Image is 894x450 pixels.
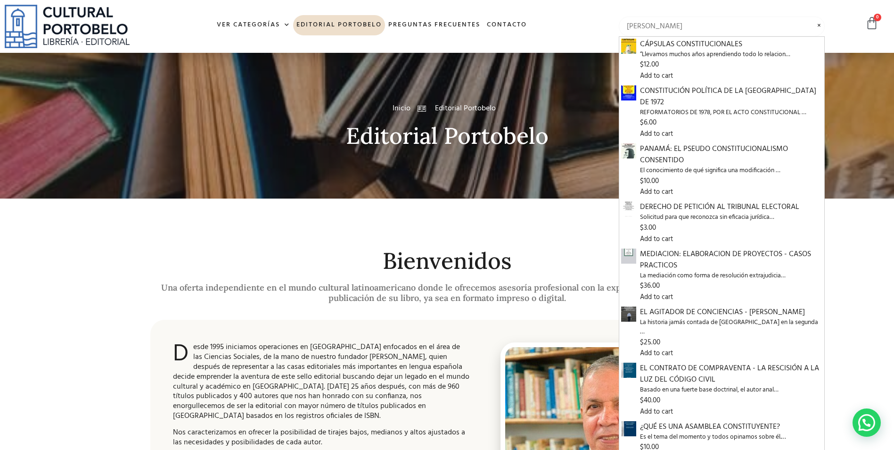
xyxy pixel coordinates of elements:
bdi: 12.00 [640,59,659,70]
span: $ [640,395,644,406]
a: EL AGITADOR DE CONCIENCIAS - [PERSON_NAME]La historia jamás contada de [GEOGRAPHIC_DATA] en la se... [640,307,822,348]
a: Contacto [484,15,530,35]
a: Add to cart: “PANAMÁ: EL PSEUDO CONSTITUCIONALISMO CONSENTIDO” [640,187,673,198]
a: Add to cart: “MEDIACION: ELABORACION DE PROYECTOS - CASOS PRACTICOS” [640,292,673,303]
a: Add to cart: “CÁPSULAS CONSTITUCIONALES” [640,71,673,82]
a: CÁPSULAS CONSTITUCIONALES“Llevamos muchos años aprendiendo todo lo relacion…$12.00 [640,39,822,70]
span: DERECHO DE PETICIÓN AL TRIBUNAL ELECTORAL [640,201,822,213]
img: PORTADA PSEUDO_Mesa de trabajo 1 [621,143,636,158]
span: Solicitud para que reconozca sin eficacia jurídica… [640,213,822,222]
span: $ [640,175,644,187]
a: EL AGITADOR DE CONCIENCIAS - MIGUEL ANTONIO BERNAL VILLALAZ [621,308,636,320]
img: Screen_Shot_2019-08-16_at_11.13.49_AM-2.png [621,307,636,322]
a: CÁPSULAS CONSTITUCIONALES [621,40,636,52]
a: Editorial Portobelo [293,15,385,35]
span: CONSTITUCIÓN POLÍTICA DE LA [GEOGRAPHIC_DATA] DE 1972 [640,85,822,108]
p: Nos caracterizamos en ofrecer la posibilidad de tirajes bajos, medianos y altos ajustados a las n... [173,428,470,448]
span: Es el tema del momento y todos opinamos sobre él.… [640,433,822,442]
span: Limpiar [813,20,825,21]
img: asamblea.jpg [621,421,636,436]
span: EL CONTRATO DE COMPRAVENTA - LA RESCISIÓN A LA LUZ DEL CÓDIGO CIVIL [640,363,822,385]
a: PANAMÁ: EL PSEUDO CONSTITUCIONALISMO CONSENTIDO [621,145,636,157]
img: contrato_de_compra_y_venta-2.png [621,363,636,378]
span: REFORMATORIOS DE 1978, POR EL ACTO CONSTITUCIONAL … [640,108,822,117]
span: La mediación como forma de resolución extrajudicia… [640,271,822,281]
img: 503-1.png [621,201,636,217]
span: MEDIACION: ELABORACION DE PROYECTOS - CASOS PRACTICOS [640,249,822,271]
bdi: 36.00 [640,280,660,292]
a: Add to cart: “EL AGITADOR DE CONCIENCIAS - MIGUEL ANTONIO BERNAL VILLALAZ” [640,348,673,359]
a: Add to cart: “EL CONTRATO DE COMPRAVENTA - LA RESCISIÓN A LA LUZ DEL CÓDIGO CIVIL” [640,407,673,417]
p: esde 1995 iniciamos operaciones en [GEOGRAPHIC_DATA] enfocados en el área de las Ciencias Sociale... [173,342,470,421]
a: Ver Categorías [213,15,293,35]
a: EL CONTRATO DE COMPRAVENTA - LA RESCISIÓN A LA LUZ DEL CÓDIGO CIVIL [621,364,636,376]
span: ¿QUÉ ES UNA ASAMBLEA CONSTITUYENTE? [640,421,822,433]
a: CONSTITUCIÓN POLÍTICA DE LA REPÚBLICA DE PANAMÁ DE 1972 [621,87,636,99]
img: Captura de pantalla 2025-07-16 103503 [621,39,636,54]
a: DERECHO DE PETICIÓN AL TRIBUNAL ELECTORALSolicitud para que reconozca sin eficacia jurídica…$3.00 [640,201,822,233]
bdi: 6.00 [640,117,656,128]
span: El conocimiento de qué significa una modificación … [640,166,822,175]
span: PANAMÁ: EL PSEUDO CONSTITUCIONALISMO CONSENTIDO [640,143,822,166]
span: Basado en una fuerte base doctrinal, el autor anal… [640,385,822,395]
span: $ [640,117,644,128]
a: PANAMÁ: EL PSEUDO CONSTITUCIONALISMO CONSENTIDOEl conocimiento de qué significa una modificación ... [640,143,822,186]
h2: Una oferta independiente en el mundo cultural latinoamericano donde le ofrecemos asesoría profesi... [150,283,744,303]
span: CÁPSULAS CONSTITUCIONALES [640,39,822,50]
a: CONSTITUCIÓN POLÍTICA DE LA [GEOGRAPHIC_DATA] DE 1972REFORMATORIOS DE 1978, POR EL ACTO CONSTITUC... [640,85,822,128]
span: $ [640,280,644,292]
span: EL AGITADOR DE CONCIENCIAS - [PERSON_NAME] [640,307,822,318]
a: MEDIACION: ELABORACION DE PROYECTOS - CASOS PRACTICOS [621,250,636,262]
img: mediacion_elabo-2.jpg [621,249,636,264]
a: 0 [865,17,878,30]
img: PORTADA constitucion final cuvas_Mesa de trabajo 1 [621,85,636,100]
bdi: 25.00 [640,337,660,348]
input: Búsqueda [619,17,825,36]
a: Add to cart: “DERECHO DE PETICIÓN AL TRIBUNAL ELECTORAL” [640,234,673,245]
span: Editorial Portobelo [433,103,496,114]
a: EL CONTRATO DE COMPRAVENTA - LA RESCISIÓN A LA LUZ DEL CÓDIGO CIVILBasado en una fuerte base doct... [640,363,822,406]
a: Add to cart: “CONSTITUCIÓN POLÍTICA DE LA REPÚBLICA DE PANAMÁ DE 1972” [640,129,673,140]
a: Inicio [393,103,410,114]
span: “Llevamos muchos años aprendiendo todo lo relacion… [640,50,822,59]
span: $ [640,59,644,70]
span: $ [640,337,644,348]
h2: Editorial Portobelo [150,124,744,149]
a: Preguntas frecuentes [385,15,484,35]
bdi: 40.00 [640,395,660,406]
a: MEDIACION: ELABORACION DE PROYECTOS - CASOS PRACTICOSLa mediación como forma de resolución extraj... [640,249,822,292]
h2: Bienvenidos [150,249,744,274]
span: D [173,342,189,366]
span: $ [640,222,644,233]
bdi: 3.00 [640,222,656,233]
a: DERECHO DE PETICIÓN AL TRIBUNAL ELECTORAL [621,203,636,215]
span: 0 [874,14,881,21]
a: ¿QUÉ ES UNA ASAMBLEA CONSTITUYENTE? [621,423,636,435]
span: La historia jamás contada de [GEOGRAPHIC_DATA] en la segunda … [640,318,822,337]
bdi: 10.00 [640,175,659,187]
